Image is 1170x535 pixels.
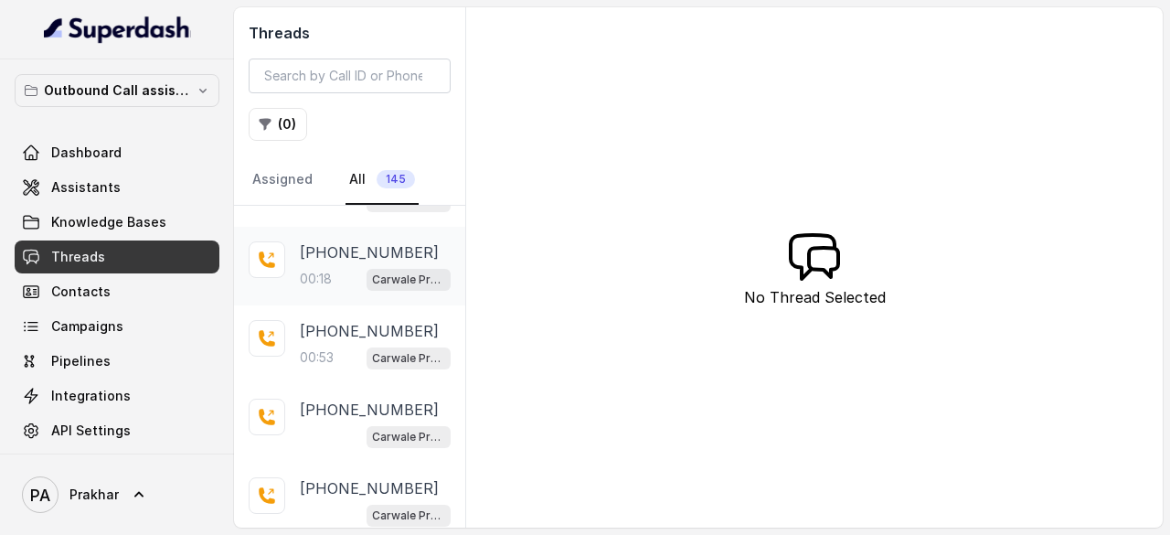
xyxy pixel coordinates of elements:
input: Search by Call ID or Phone Number [249,59,451,93]
span: Threads [51,248,105,266]
h2: Threads [249,22,451,44]
p: [PHONE_NUMBER] [300,399,439,421]
a: Integrations [15,380,219,412]
p: Outbound Call assistant [44,80,190,102]
a: Contacts [15,275,219,308]
p: [PHONE_NUMBER] [300,241,439,263]
span: 145 [377,170,415,188]
a: Threads [15,241,219,273]
nav: Tabs [249,155,451,205]
p: No Thread Selected [744,286,886,308]
span: Pipelines [51,352,111,370]
span: Contacts [51,283,111,301]
text: PA [30,486,50,505]
p: Carwale Premium Voice Assistant [372,271,445,289]
a: API Settings [15,414,219,447]
span: Dashboard [51,144,122,162]
span: Integrations [51,387,131,405]
p: [PHONE_NUMBER] [300,477,439,499]
p: Carwale Premium Voice Assistant [372,507,445,525]
button: (0) [249,108,307,141]
p: 00:53 [300,348,334,367]
span: API Settings [51,422,131,440]
p: [PHONE_NUMBER] [300,320,439,342]
a: Dashboard [15,136,219,169]
a: Knowledge Bases [15,206,219,239]
button: Outbound Call assistant [15,74,219,107]
a: Prakhar [15,469,219,520]
a: Campaigns [15,310,219,343]
p: Carwale Premium Voice Assistant [372,428,445,446]
span: Assistants [51,178,121,197]
a: All145 [346,155,419,205]
p: Carwale Premium Voice Assistant [372,349,445,368]
span: Prakhar [69,486,119,504]
a: Assigned [249,155,316,205]
p: 00:18 [300,270,332,288]
a: Pipelines [15,345,219,378]
a: Assistants [15,171,219,204]
a: Voices Library [15,449,219,482]
span: Campaigns [51,317,123,336]
span: Knowledge Bases [51,213,166,231]
img: light.svg [44,15,191,44]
